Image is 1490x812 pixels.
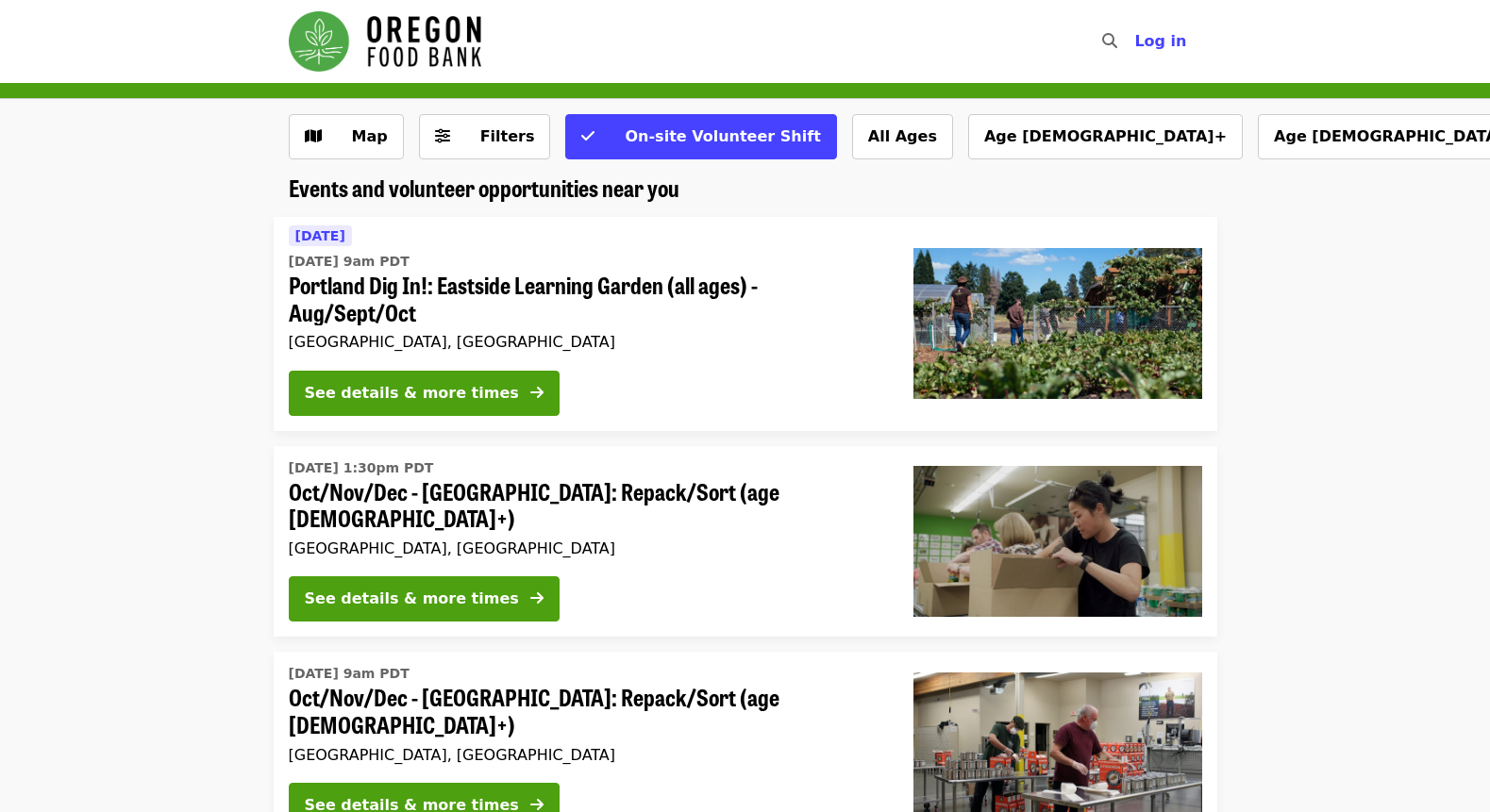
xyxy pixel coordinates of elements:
[913,466,1202,617] img: Oct/Nov/Dec - Portland: Repack/Sort (age 8+) organized by Oregon Food Bank
[530,384,544,402] i: arrow-right icon
[305,382,519,405] div: See details & more times
[1129,19,1144,64] input: Search
[289,478,883,533] span: Oct/Nov/Dec - [GEOGRAPHIC_DATA]: Repack/Sort (age [DEMOGRAPHIC_DATA]+)
[565,114,836,159] button: On-site Volunteer Shift
[289,252,410,272] time: [DATE] 9am PDT
[289,114,404,159] button: Show map view
[625,127,820,145] span: On-site Volunteer Shift
[1134,32,1186,50] span: Log in
[1102,32,1117,50] i: search icon
[530,589,544,607] i: arrow-right icon
[852,114,953,159] button: All Ages
[274,217,1217,431] a: See details for "Portland Dig In!: Eastside Learning Garden (all ages) - Aug/Sept/Oct"
[289,333,883,351] div: [GEOGRAPHIC_DATA], [GEOGRAPHIC_DATA]
[289,576,560,621] button: See details & more times
[913,248,1202,399] img: Portland Dig In!: Eastside Learning Garden (all ages) - Aug/Sept/Oct organized by Oregon Food Bank
[352,127,388,145] span: Map
[305,127,322,145] i: map icon
[289,539,883,557] div: [GEOGRAPHIC_DATA], [GEOGRAPHIC_DATA]
[305,588,519,610] div: See details & more times
[289,371,560,416] button: See details & more times
[419,114,551,159] button: Filters (0 selected)
[289,171,679,204] span: Events and volunteer opportunities near you
[289,664,410,684] time: [DATE] 9am PDT
[289,746,883,764] div: [GEOGRAPHIC_DATA], [GEOGRAPHIC_DATA]
[295,228,345,243] span: [DATE]
[289,458,434,478] time: [DATE] 1:30pm PDT
[1119,23,1201,60] button: Log in
[968,114,1243,159] button: Age [DEMOGRAPHIC_DATA]+
[480,127,535,145] span: Filters
[289,272,883,326] span: Portland Dig In!: Eastside Learning Garden (all ages) - Aug/Sept/Oct
[581,127,594,145] i: check icon
[289,11,481,72] img: Oregon Food Bank - Home
[435,127,450,145] i: sliders-h icon
[289,684,883,738] span: Oct/Nov/Dec - [GEOGRAPHIC_DATA]: Repack/Sort (age [DEMOGRAPHIC_DATA]+)
[274,446,1217,638] a: See details for "Oct/Nov/Dec - Portland: Repack/Sort (age 8+)"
